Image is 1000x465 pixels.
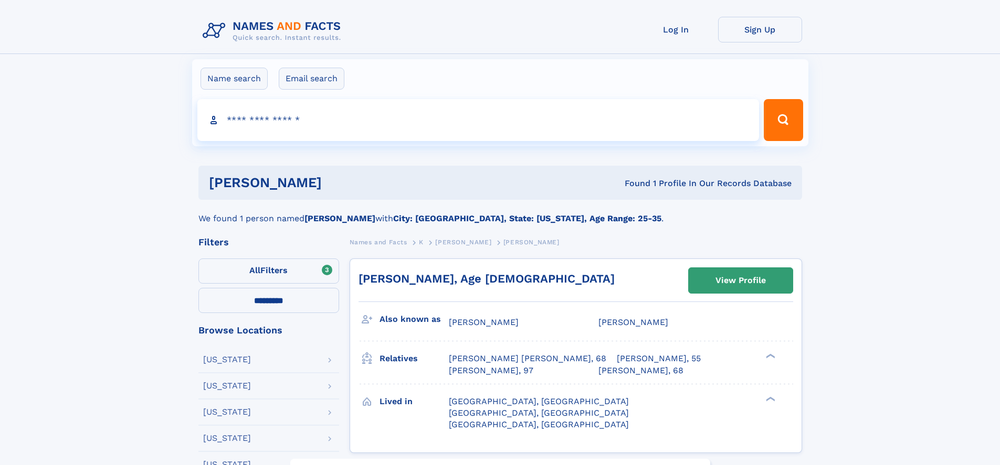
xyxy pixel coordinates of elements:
span: All [249,265,260,275]
span: [GEOGRAPHIC_DATA], [GEOGRAPHIC_DATA] [449,396,629,406]
b: [PERSON_NAME] [304,213,375,223]
div: Filters [198,237,339,247]
h3: Lived in [380,393,449,410]
h3: Also known as [380,310,449,328]
button: Search Button [764,99,803,141]
div: Found 1 Profile In Our Records Database [473,178,792,189]
label: Name search [201,68,268,90]
a: [PERSON_NAME], 55 [617,353,701,364]
a: Names and Facts [350,235,407,248]
span: [PERSON_NAME] [598,317,668,327]
div: We found 1 person named with . [198,200,802,225]
h1: [PERSON_NAME] [209,176,473,189]
span: [GEOGRAPHIC_DATA], [GEOGRAPHIC_DATA] [449,408,629,418]
a: [PERSON_NAME], Age [DEMOGRAPHIC_DATA] [359,272,615,285]
a: Log In [634,17,718,42]
div: [US_STATE] [203,355,251,364]
div: [US_STATE] [203,382,251,390]
span: [PERSON_NAME] [503,239,560,246]
label: Email search [279,68,344,90]
h3: Relatives [380,350,449,367]
b: City: [GEOGRAPHIC_DATA], State: [US_STATE], Age Range: 25-35 [393,213,661,223]
a: [PERSON_NAME], 68 [598,365,683,376]
div: View Profile [715,268,766,293]
input: search input [197,99,760,141]
div: [US_STATE] [203,434,251,442]
a: [PERSON_NAME] [435,235,491,248]
a: View Profile [689,268,793,293]
a: K [419,235,424,248]
div: ❯ [763,395,776,402]
div: ❯ [763,353,776,360]
label: Filters [198,258,339,284]
div: Browse Locations [198,326,339,335]
span: [PERSON_NAME] [435,239,491,246]
a: Sign Up [718,17,802,42]
a: [PERSON_NAME], 97 [449,365,533,376]
a: [PERSON_NAME] [PERSON_NAME], 68 [449,353,606,364]
img: Logo Names and Facts [198,17,350,45]
span: [GEOGRAPHIC_DATA], [GEOGRAPHIC_DATA] [449,419,629,429]
span: [PERSON_NAME] [449,317,519,327]
div: [US_STATE] [203,408,251,416]
span: K [419,239,424,246]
